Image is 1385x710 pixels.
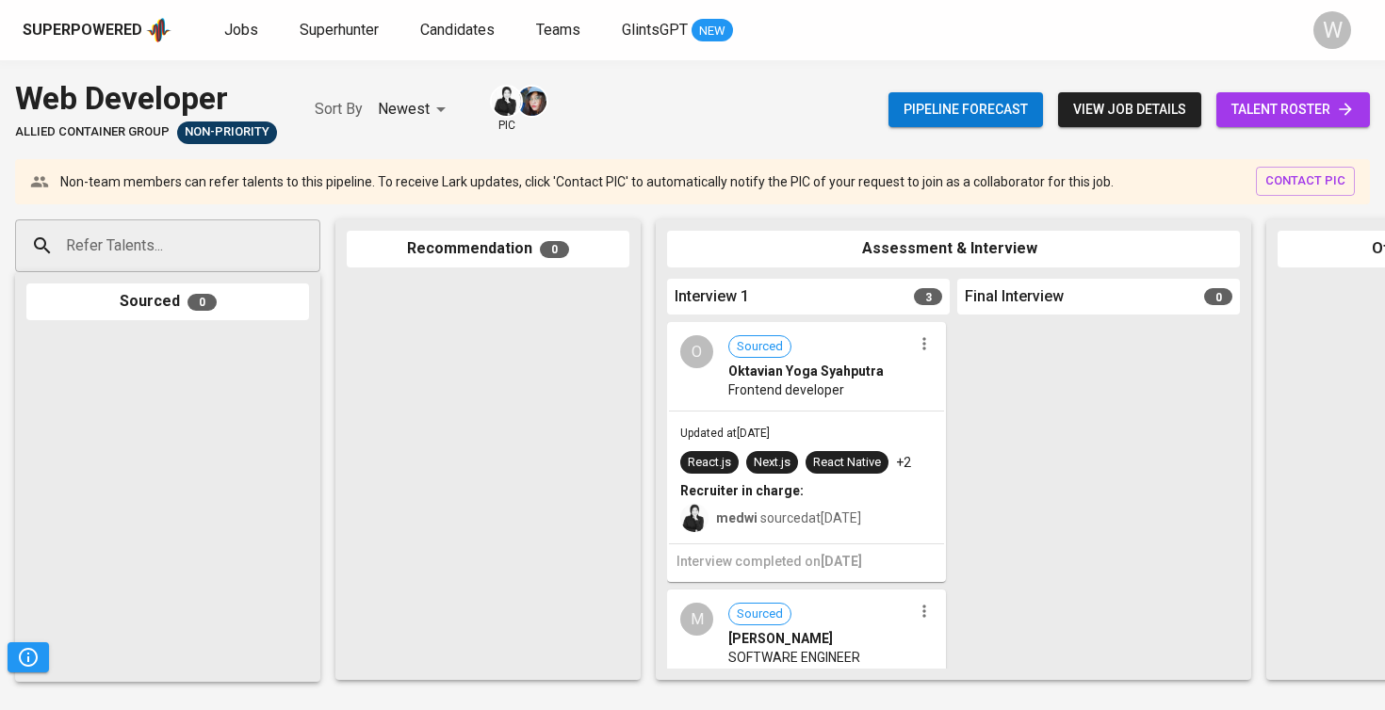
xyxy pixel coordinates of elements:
span: Sourced [729,338,790,356]
b: Recruiter in charge: [680,483,804,498]
span: 0 [187,294,217,311]
span: Frontend developer [728,380,844,399]
div: Superpowered [23,20,142,41]
span: Superhunter [300,21,379,39]
span: talent roster [1231,98,1355,121]
div: Sourced [26,283,309,320]
h6: Interview completed on [676,552,937,573]
a: Candidates [420,19,498,42]
span: Allied Container Group [15,123,170,141]
div: M [680,603,713,636]
span: [DATE] [821,554,862,569]
span: GlintsGPT [622,21,688,39]
p: +2 [896,453,911,472]
div: Recommendation [347,231,629,267]
a: Superpoweredapp logo [23,16,171,44]
span: contact pic [1265,170,1345,192]
div: React Native [813,454,881,472]
div: O [680,335,713,368]
div: Web Developer [15,75,277,121]
span: Candidates [420,21,495,39]
span: Final Interview [965,286,1064,308]
div: W [1313,11,1351,49]
div: React.js [688,454,731,472]
span: Oktavian Yoga Syahputra [728,362,884,380]
img: app logo [146,16,171,44]
p: Newest [378,98,430,121]
a: Superhunter [300,19,383,42]
span: Jobs [224,21,258,39]
div: Next.js [754,454,790,472]
a: talent roster [1216,92,1370,127]
span: Teams [536,21,580,39]
button: Pipeline Triggers [8,642,49,672]
span: Interview 1 [675,286,749,308]
button: contact pic [1256,167,1355,196]
button: Pipeline forecast [888,92,1043,127]
div: Newest [378,92,452,127]
span: 0 [540,241,569,258]
span: Non-Priority [177,123,277,141]
button: Open [310,244,314,248]
span: view job details [1073,98,1186,121]
span: 0 [1204,288,1232,305]
b: medwi [716,510,758,525]
span: NEW [692,22,733,40]
button: view job details [1058,92,1201,127]
div: pic [490,85,523,134]
span: Pipeline forecast [904,98,1028,121]
img: medwi@glints.com [492,87,521,116]
div: Pending Client’s Feedback, Sufficient Talents in Pipeline [177,121,277,144]
a: GlintsGPT NEW [622,19,733,42]
a: Teams [536,19,584,42]
p: Non-team members can refer talents to this pipeline. To receive Lark updates, click 'Contact PIC'... [60,172,1114,191]
p: Sort By [315,98,363,121]
span: Sourced [729,605,790,623]
div: Assessment & Interview [667,231,1240,267]
span: sourced at [DATE] [716,510,861,525]
span: [PERSON_NAME] [728,629,833,648]
span: Updated at [DATE] [680,427,770,440]
img: diazagista@glints.com [517,87,546,116]
a: Jobs [224,19,262,42]
span: 3 [914,288,942,305]
img: medwi@glints.com [680,504,709,532]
